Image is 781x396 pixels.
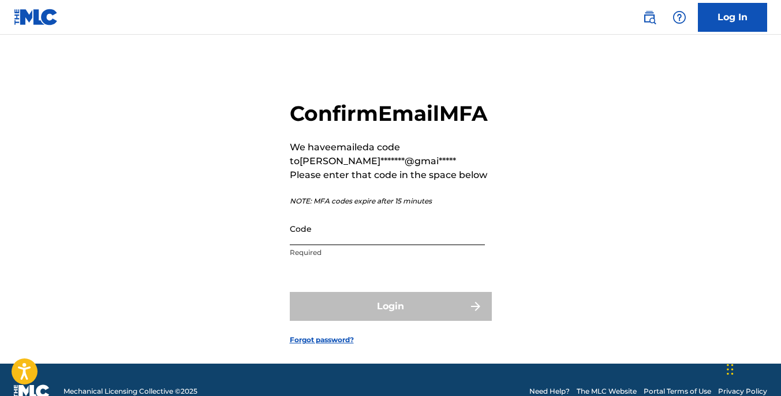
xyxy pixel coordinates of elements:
[290,335,354,345] a: Forgot password?
[290,196,492,206] p: NOTE: MFA codes expire after 15 minutes
[723,341,781,396] iframe: Chat Widget
[14,9,58,25] img: MLC Logo
[290,168,492,182] p: Please enter that code in the space below
[638,6,661,29] a: Public Search
[290,247,485,258] p: Required
[642,10,656,24] img: search
[727,352,734,387] div: Drag
[672,10,686,24] img: help
[698,3,767,32] a: Log In
[290,101,492,127] h2: Confirm Email MFA
[668,6,691,29] div: Help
